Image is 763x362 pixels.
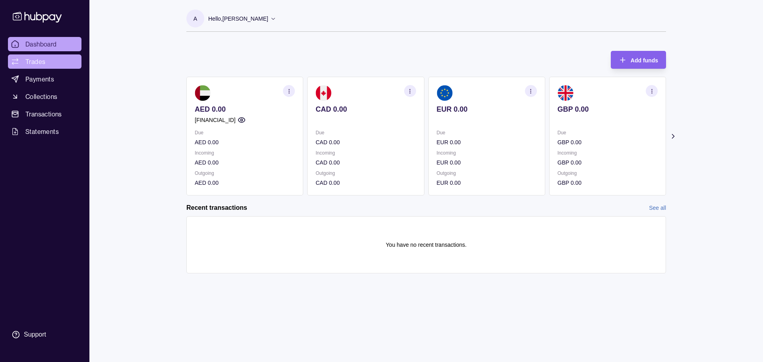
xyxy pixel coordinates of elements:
img: ae [195,85,211,101]
p: CAD 0.00 [316,158,416,167]
p: CAD 0.00 [316,178,416,187]
p: GBP 0.00 [558,105,658,114]
p: EUR 0.00 [437,105,537,114]
span: Statements [25,127,59,136]
p: Outgoing [195,169,295,178]
span: Transactions [25,109,62,119]
p: Incoming [558,149,658,157]
img: gb [558,85,573,101]
p: GBP 0.00 [558,138,658,147]
span: Payments [25,74,54,84]
p: Outgoing [316,169,416,178]
p: EUR 0.00 [437,158,537,167]
img: eu [437,85,453,101]
a: Trades [8,54,81,69]
a: Statements [8,124,81,139]
p: AED 0.00 [195,158,295,167]
p: GBP 0.00 [558,178,658,187]
button: Add funds [611,51,666,69]
p: EUR 0.00 [437,178,537,187]
p: Hello, [PERSON_NAME] [208,14,268,23]
img: ca [316,85,331,101]
p: CAD 0.00 [316,105,416,114]
p: Due [437,128,537,137]
p: A [194,14,197,23]
p: Outgoing [437,169,537,178]
p: CAD 0.00 [316,138,416,147]
p: AED 0.00 [195,178,295,187]
p: Due [558,128,658,137]
p: Incoming [195,149,295,157]
p: Due [316,128,416,137]
p: Outgoing [558,169,658,178]
p: GBP 0.00 [558,158,658,167]
p: AED 0.00 [195,105,295,114]
a: Transactions [8,107,81,121]
p: [FINANCIAL_ID] [195,116,236,124]
p: Incoming [316,149,416,157]
p: EUR 0.00 [437,138,537,147]
a: See all [649,203,666,212]
p: Incoming [437,149,537,157]
span: Dashboard [25,39,57,49]
p: You have no recent transactions. [386,240,467,249]
span: Collections [25,92,57,101]
h2: Recent transactions [186,203,247,212]
span: Add funds [631,57,658,64]
div: Support [24,330,46,339]
p: AED 0.00 [195,138,295,147]
a: Dashboard [8,37,81,51]
a: Payments [8,72,81,86]
p: Due [195,128,295,137]
span: Trades [25,57,45,66]
a: Collections [8,89,81,104]
a: Support [8,326,81,343]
